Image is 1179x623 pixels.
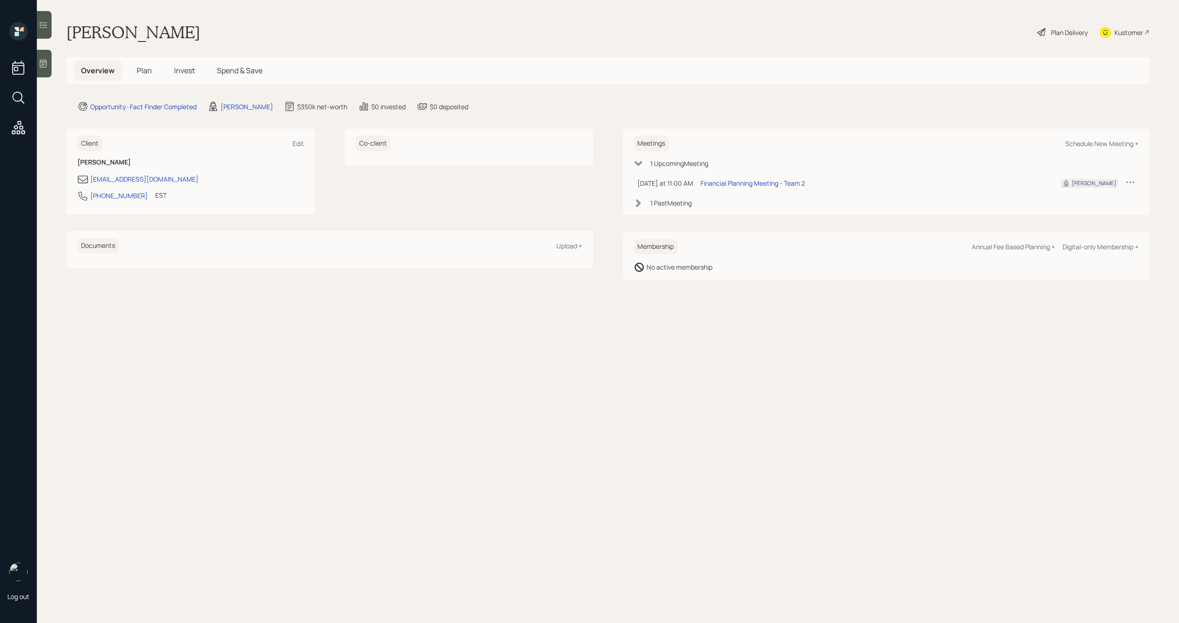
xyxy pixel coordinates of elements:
[155,190,167,200] div: EST
[90,174,198,184] div: [EMAIL_ADDRESS][DOMAIN_NAME]
[647,262,712,272] div: No active membership
[77,159,304,166] h6: [PERSON_NAME]
[81,65,115,76] span: Overview
[77,136,102,151] h6: Client
[1062,242,1138,251] div: Digital-only Membership +
[972,242,1055,251] div: Annual Fee Based Planning +
[637,178,693,188] div: [DATE] at 11:00 AM
[297,102,347,112] div: $350k net-worth
[430,102,468,112] div: $0 deposited
[1065,139,1138,148] div: Schedule New Meeting +
[9,563,28,581] img: michael-russo-headshot.png
[66,22,200,42] h1: [PERSON_NAME]
[292,139,304,148] div: Edit
[700,178,805,188] div: Financial Planning Meeting - Team 2
[137,65,152,76] span: Plan
[556,241,582,250] div: Upload +
[217,65,263,76] span: Spend & Save
[1115,28,1143,37] div: Kustomer
[77,238,119,253] h6: Documents
[1051,28,1088,37] div: Plan Delivery
[90,102,197,112] div: Opportunity · Fact Finder Completed
[174,65,195,76] span: Invest
[1072,179,1116,188] div: [PERSON_NAME]
[371,102,406,112] div: $0 invested
[356,136,391,151] h6: Co-client
[634,136,669,151] h6: Meetings
[7,592,29,601] div: Log out
[650,198,692,208] div: 1 Past Meeting
[221,102,273,112] div: [PERSON_NAME]
[650,159,708,168] div: 1 Upcoming Meeting
[634,239,677,254] h6: Membership
[90,191,148,200] div: [PHONE_NUMBER]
